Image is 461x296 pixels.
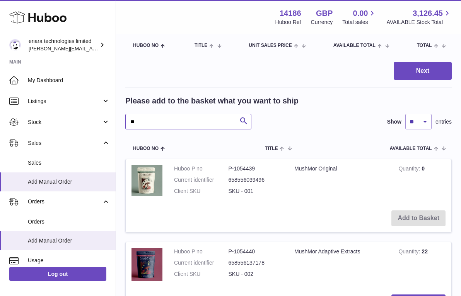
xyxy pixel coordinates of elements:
td: 22 [393,242,451,289]
dt: Client SKU [174,188,229,195]
span: Orders [28,198,102,205]
td: MushMor Original [289,159,393,205]
dd: P-1054440 [229,248,283,255]
img: MushMor Adaptive Extracts [131,248,162,281]
span: Total sales [342,19,377,26]
a: Log out [9,267,106,281]
div: Currency [311,19,333,26]
span: AVAILABLE Stock Total [386,19,452,26]
span: Stock [28,119,102,126]
span: Huboo no [133,146,159,151]
span: entries [435,118,452,126]
span: My Dashboard [28,77,110,84]
span: Add Manual Order [28,237,110,244]
dt: Huboo P no [174,248,229,255]
span: [PERSON_NAME][EMAIL_ADDRESS][DOMAIN_NAME] [29,45,155,52]
dt: Current identifier [174,176,229,184]
dt: Current identifier [174,259,229,267]
a: 3,126.45 AVAILABLE Stock Total [386,8,452,26]
span: Sales [28,159,110,167]
a: 0.00 Total sales [342,8,377,26]
img: MushMor Original [131,165,162,196]
span: Add Manual Order [28,178,110,186]
dd: SKU - 001 [229,188,283,195]
span: Title [195,43,207,48]
dt: Client SKU [174,270,229,278]
span: Orders [28,218,110,225]
td: 0 [393,159,451,205]
strong: Quantity [398,165,422,174]
dd: 658556137178 [229,259,283,267]
strong: 14186 [280,8,301,19]
div: Huboo Ref [275,19,301,26]
h2: Please add to the basket what you want to ship [125,96,299,106]
strong: GBP [316,8,333,19]
dt: Huboo P no [174,165,229,172]
label: Show [387,118,401,126]
span: Title [265,146,278,151]
span: Unit Sales Price [249,43,292,48]
span: Total [417,43,432,48]
dd: SKU - 002 [229,270,283,278]
dd: 658556039496 [229,176,283,184]
dd: P-1054439 [229,165,283,172]
span: AVAILABLE Total [333,43,376,48]
span: 3,126.45 [413,8,443,19]
td: MushMor Adaptive Extracts [289,242,393,289]
span: Sales [28,139,102,147]
span: AVAILABLE Total [390,146,432,151]
button: Next [394,62,452,80]
span: Huboo no [133,43,159,48]
strong: Quantity [398,248,422,256]
span: 0.00 [353,8,368,19]
div: enara technologies limited [29,38,98,52]
img: Dee@enara.co [9,39,21,51]
span: Listings [28,98,102,105]
span: Usage [28,257,110,264]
